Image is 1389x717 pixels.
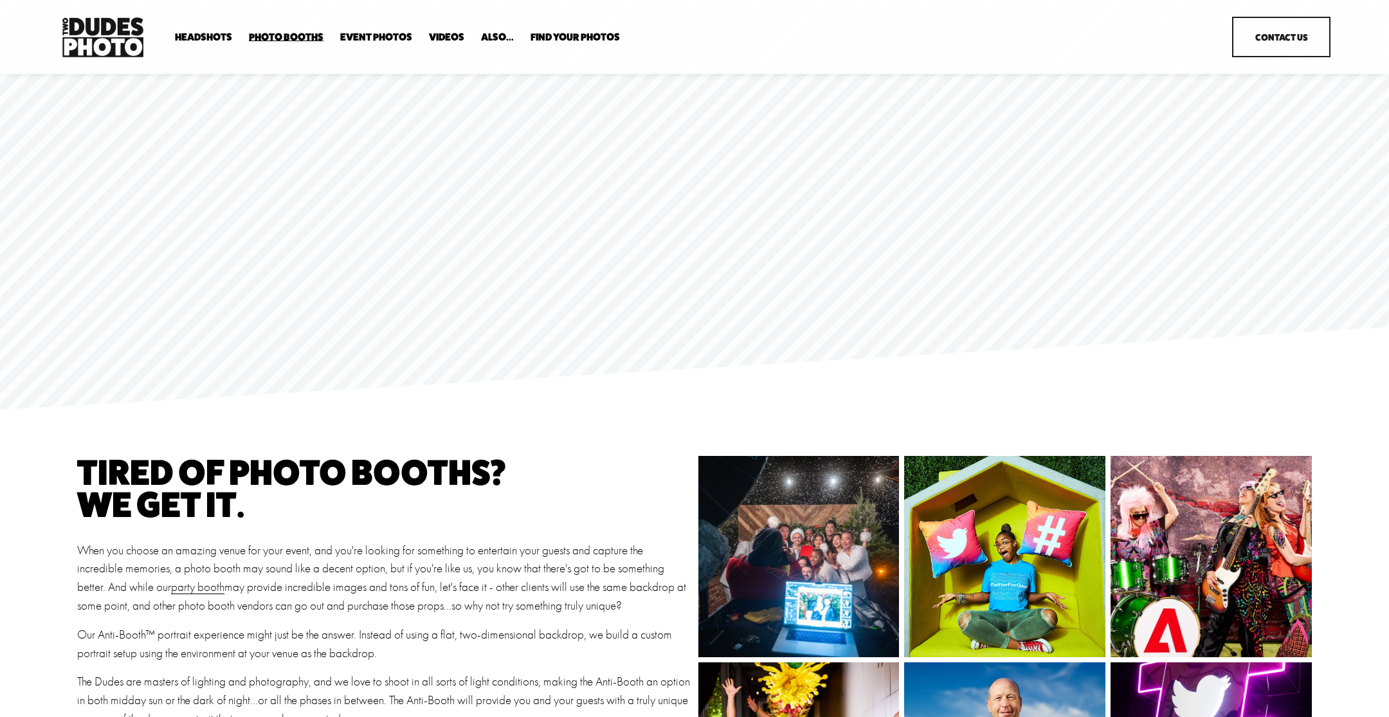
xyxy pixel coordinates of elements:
[1232,17,1330,57] a: Contact Us
[429,31,464,43] a: Videos
[531,32,620,42] span: Find Your Photos
[77,626,691,663] p: Our Anti-Booth™ portrait experience might just be the answer. Instead of using a flat, two-dimens...
[1060,456,1363,657] img: 250107_Adobe_RockBand_0487.jpg
[481,31,514,43] a: folder dropdown
[855,456,1156,657] img: 200114_Twitter3342.jpg
[531,31,620,43] a: folder dropdown
[648,456,950,657] img: 241107_MOUNTAIN WINERY-9.jpg
[340,31,412,43] a: Event Photos
[77,456,691,521] h1: Tired of photo booths? we get it.
[481,32,514,42] span: Also...
[77,541,691,615] p: When you choose an amazing venue for your event, and you're looking for something to entertain yo...
[59,14,147,60] img: Two Dudes Photo | Headshots, Portraits &amp; Photo Booths
[249,32,323,42] span: Photo Booths
[175,31,232,43] a: folder dropdown
[175,32,232,42] span: Headshots
[171,580,224,594] a: party booth
[249,31,323,43] a: folder dropdown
